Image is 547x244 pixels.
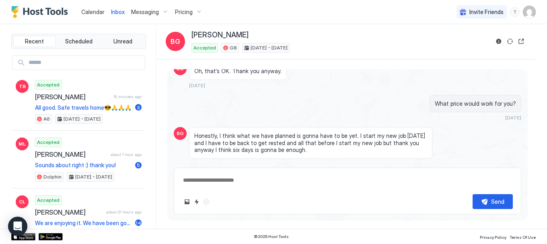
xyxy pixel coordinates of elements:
span: Scheduled [65,38,93,45]
span: © 2025 Host Tools [254,234,289,239]
span: Accepted [37,139,60,146]
span: 5 [137,162,140,168]
span: G8 [230,44,237,51]
a: App Store [11,233,35,240]
div: User profile [523,6,536,18]
button: Reservation information [494,37,504,46]
span: ML [19,140,26,148]
span: Calendar [81,8,105,15]
span: Oh, that’s OK. Thank you anyway. [194,68,282,75]
span: Recent [25,38,44,45]
span: CL [19,198,25,205]
span: [DATE] [505,115,521,121]
span: TB [19,83,26,90]
a: Google Play Store [39,233,63,240]
span: All good. Safe travels home😎🙏🙏🙏 [35,104,132,111]
span: Invite Friends [469,8,504,16]
span: 14 [136,220,141,226]
div: Send [491,197,504,206]
span: [PERSON_NAME] [35,150,107,158]
span: 3 [137,105,140,111]
span: BG [177,65,184,72]
span: [PERSON_NAME] [191,31,249,40]
button: Quick reply [192,197,202,207]
div: tab-group [11,34,146,49]
span: What price would work for you? [435,100,516,107]
button: Recent [13,36,56,47]
span: BG [177,130,184,137]
span: Accepted [37,197,60,204]
button: Open reservation [516,37,526,46]
div: menu [510,7,520,17]
span: [DATE] - [DATE] [64,115,101,123]
a: Terms Of Use [510,232,536,241]
span: Sounds about right :) thank you! [35,162,132,169]
span: about 1 hour ago [111,152,142,157]
a: Host Tools Logo [11,6,72,18]
a: Privacy Policy [480,232,506,241]
span: Pricing [175,8,193,16]
span: Terms Of Use [510,235,536,240]
button: Scheduled [58,36,100,47]
button: Unread [101,36,144,47]
div: Open Intercom Messenger [8,217,27,236]
input: Input Field [25,56,145,70]
span: Dolphin [43,173,62,180]
span: [DATE] - [DATE] [251,44,288,51]
span: Inbox [111,8,125,15]
span: about 21 hours ago [106,209,142,215]
span: Accepted [193,44,216,51]
button: Upload image [182,197,192,207]
span: Privacy Policy [480,235,506,240]
span: [PERSON_NAME] [35,93,110,101]
span: Messaging [131,8,159,16]
span: [DATE] [189,82,205,88]
span: 16 minutes ago [113,94,142,99]
span: Unread [113,38,132,45]
button: Send [473,194,513,209]
span: [DATE] - [DATE] [75,173,112,180]
span: [PERSON_NAME] [35,208,103,216]
span: Accepted [37,81,60,88]
span: Honestly, I think what we have planned is gonna have to be yet. I start my new job [DATE] and I h... [194,132,427,154]
span: BG [171,37,180,46]
button: Sync reservation [505,37,515,46]
a: Inbox [111,8,125,16]
span: We are enjoying it. We have been gone almost all day. (: fixing to cook some supper. We waited to... [35,219,132,227]
a: Calendar [81,8,105,16]
span: A6 [43,115,50,123]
